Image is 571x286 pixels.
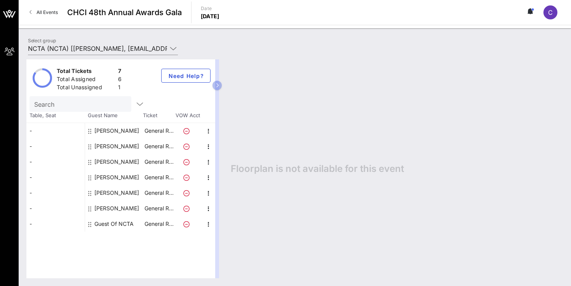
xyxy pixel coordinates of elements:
[85,112,143,120] span: Guest Name
[118,83,122,93] div: 1
[28,38,56,43] label: Select group
[143,112,174,120] span: Ticket
[94,123,139,139] div: Christina Donovan
[94,154,139,170] div: Kelsey Odom
[201,12,219,20] p: [DATE]
[25,6,63,19] a: All Events
[57,83,115,93] div: Total Unassigned
[94,185,139,201] div: Michael Pauls Jr.
[161,69,211,83] button: Need Help?
[26,185,85,201] div: -
[57,75,115,85] div: Total Assigned
[26,112,85,120] span: Table, Seat
[26,216,85,232] div: -
[26,154,85,170] div: -
[231,163,404,175] span: Floorplan is not available for this event
[143,139,174,154] p: General R…
[94,139,139,154] div: Jorge Padilla
[143,216,174,232] p: General R…
[67,7,182,18] span: CHCI 48th Annual Awards Gala
[26,170,85,185] div: -
[94,170,139,185] div: Lee Friedman
[94,201,139,216] div: Milla Anderson
[201,5,219,12] p: Date
[118,75,122,85] div: 6
[94,216,134,232] div: Guest Of NCTA
[26,123,85,139] div: -
[143,123,174,139] p: General R…
[543,5,557,19] div: C
[168,73,204,79] span: Need Help?
[143,185,174,201] p: General R…
[143,154,174,170] p: General R…
[26,139,85,154] div: -
[37,9,58,15] span: All Events
[143,170,174,185] p: General R…
[57,67,115,77] div: Total Tickets
[26,201,85,216] div: -
[174,112,201,120] span: VOW Acct
[143,201,174,216] p: General R…
[118,67,122,77] div: 7
[548,9,553,16] span: C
